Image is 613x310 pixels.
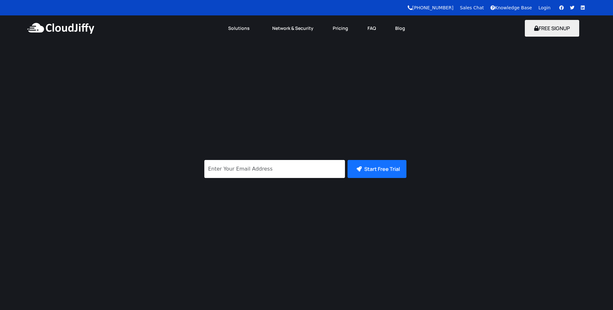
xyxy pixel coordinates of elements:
[525,20,579,37] button: FREE SIGNUP
[490,5,532,10] a: Knowledge Base
[538,5,551,10] a: Login
[385,21,415,35] a: Blog
[408,5,453,10] a: [PHONE_NUMBER]
[348,160,406,178] button: Start Free Trial
[358,21,385,35] a: FAQ
[263,21,323,35] a: Network & Security
[525,25,579,32] a: FREE SIGNUP
[204,160,345,178] input: Enter Your Email Address
[323,21,358,35] a: Pricing
[460,5,484,10] a: Sales Chat
[218,21,263,35] a: Solutions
